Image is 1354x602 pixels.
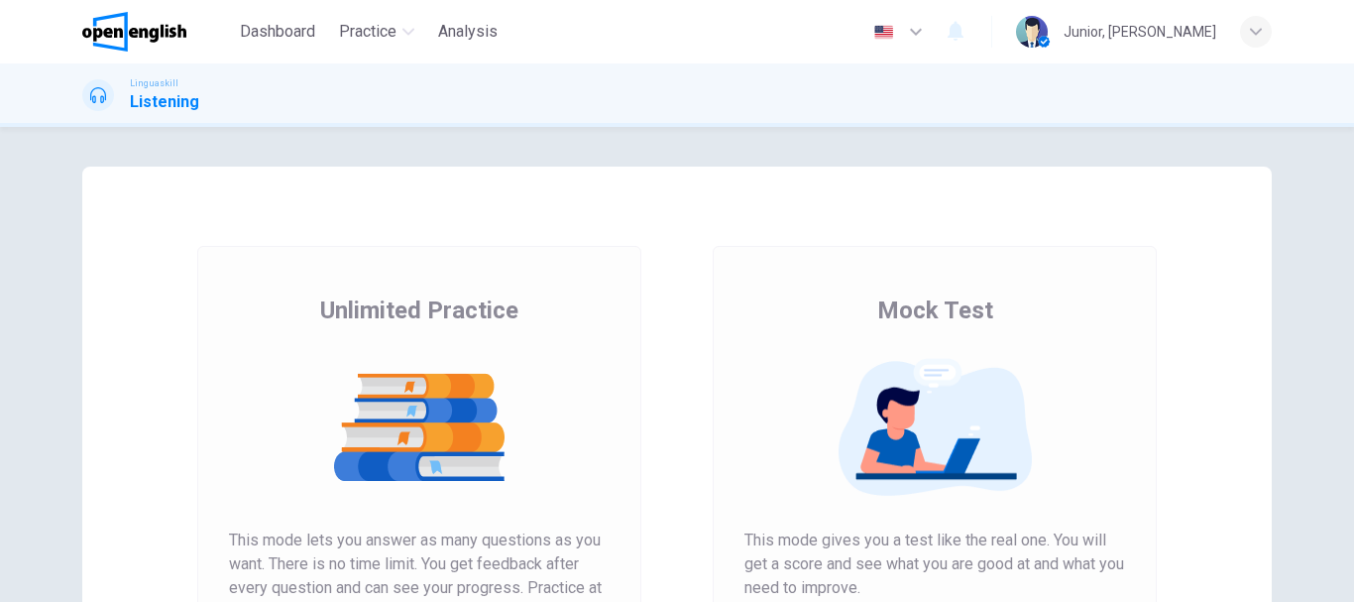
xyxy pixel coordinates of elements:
button: Practice [331,14,422,50]
span: This mode gives you a test like the real one. You will get a score and see what you are good at a... [744,529,1125,600]
span: Unlimited Practice [320,295,518,326]
span: Linguaskill [130,76,178,90]
h1: Listening [130,90,199,114]
span: Practice [339,20,396,44]
img: en [871,25,896,40]
div: Junior, [PERSON_NAME] [1064,20,1216,44]
button: Dashboard [232,14,323,50]
img: OpenEnglish logo [82,12,186,52]
span: Analysis [438,20,498,44]
a: OpenEnglish logo [82,12,232,52]
button: Analysis [430,14,506,50]
span: Dashboard [240,20,315,44]
img: Profile picture [1016,16,1048,48]
span: Mock Test [877,295,993,326]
